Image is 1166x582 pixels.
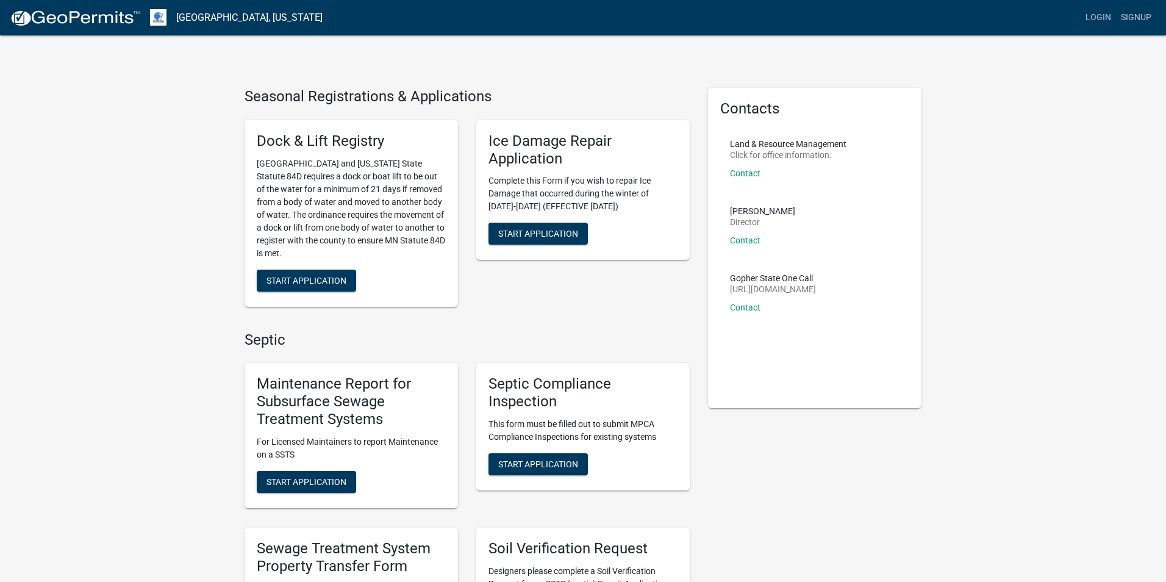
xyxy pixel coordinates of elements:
a: Contact [730,235,760,245]
a: Contact [730,168,760,178]
h5: Dock & Lift Registry [257,132,446,150]
p: Complete this Form if you wish to repair Ice Damage that occurred during the winter of [DATE]-[DA... [488,174,678,213]
a: Contact [730,303,760,312]
a: [GEOGRAPHIC_DATA], [US_STATE] [176,7,323,28]
h4: Septic [245,331,690,349]
p: This form must be filled out to submit MPCA Compliance Inspections for existing systems [488,418,678,444]
button: Start Application [488,223,588,245]
h5: Soil Verification Request [488,540,678,558]
h5: Contacts [720,100,909,118]
p: [GEOGRAPHIC_DATA] and [US_STATE] State Statute 84D requires a dock or boat lift to be out of the ... [257,157,446,260]
p: For Licensed Maintainers to report Maintenance on a SSTS [257,436,446,461]
span: Start Application [266,275,346,285]
button: Start Application [488,453,588,475]
button: Start Application [257,471,356,493]
h5: Septic Compliance Inspection [488,375,678,411]
span: Start Application [266,476,346,486]
p: Director [730,218,795,226]
h4: Seasonal Registrations & Applications [245,88,690,106]
h5: Sewage Treatment System Property Transfer Form [257,540,446,575]
p: [PERSON_NAME] [730,207,795,215]
h5: Ice Damage Repair Application [488,132,678,168]
span: Start Application [498,459,578,469]
p: Click for office information: [730,151,846,159]
span: Start Application [498,229,578,239]
p: Land & Resource Management [730,140,846,148]
button: Start Application [257,270,356,292]
p: Gopher State One Call [730,274,816,282]
img: Otter Tail County, Minnesota [150,9,166,26]
p: [URL][DOMAIN_NAME] [730,285,816,293]
h5: Maintenance Report for Subsurface Sewage Treatment Systems [257,375,446,428]
a: Login [1081,6,1116,29]
a: Signup [1116,6,1156,29]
